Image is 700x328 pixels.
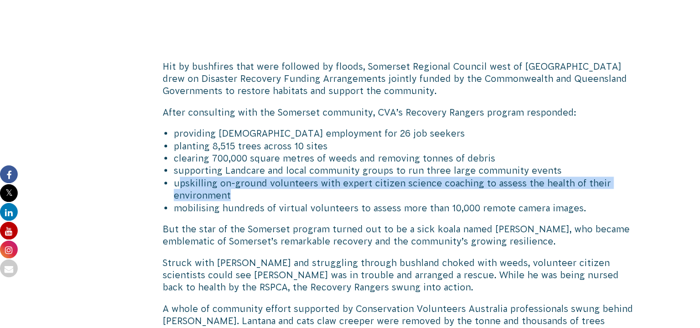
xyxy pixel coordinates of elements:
li: clearing 700,000 square metres of weeds and removing tonnes of debris [174,152,637,164]
p: But the star of the Somerset program turned out to be a sick koala named [PERSON_NAME], who becam... [163,222,637,247]
li: providing [DEMOGRAPHIC_DATA] employment for 26 job seekers [174,127,637,139]
li: planting 8,515 trees across 10 sites [174,139,637,152]
p: Struck with [PERSON_NAME] and struggling through bushland choked with weeds, volunteer citizen sc... [163,256,637,293]
li: supporting Landcare and local community groups to run three large community events [174,164,637,176]
li: mobilising hundreds of virtual volunteers to assess more than 10,000 remote camera images. [174,201,637,214]
p: After consulting with the Somerset community, CVA’s Recovery Rangers program responded: [163,106,637,118]
li: upskilling on-ground volunteers with expert citizen science coaching to assess the health of thei... [174,176,637,201]
p: Hit by bushfires that were followed by floods, Somerset Regional Council west of [GEOGRAPHIC_DATA... [163,60,637,97]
